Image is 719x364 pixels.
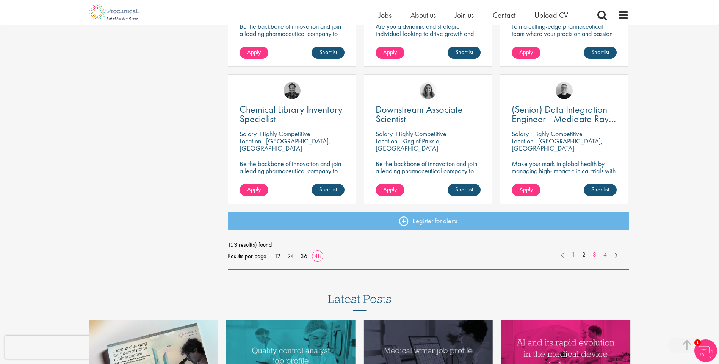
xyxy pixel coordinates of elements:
p: Be the backbone of innovation and join a leading pharmaceutical company to help keep life-changin... [376,160,481,189]
p: King of Prussia, [GEOGRAPHIC_DATA] [376,137,441,152]
img: Chatbot [694,339,717,362]
a: Upload CV [534,10,568,20]
a: Shortlist [448,184,481,196]
span: Location: [240,137,263,145]
a: 3 [589,250,600,259]
a: Apply [240,184,268,196]
span: Chemical Library Inventory Specialist [240,103,343,125]
a: 4 [600,250,611,259]
a: 2 [578,250,589,259]
p: [GEOGRAPHIC_DATA], [GEOGRAPHIC_DATA] [512,137,603,152]
a: Apply [376,47,404,59]
span: Location: [512,137,535,145]
a: Shortlist [584,184,617,196]
a: 24 [285,252,296,260]
span: 153 result(s) found [228,239,629,250]
a: (Senior) Data Integration Engineer - Medidata Rave Specialized [512,105,617,124]
span: Salary [376,129,393,138]
span: Results per page [228,250,266,262]
a: About us [410,10,436,20]
a: Shortlist [312,47,345,59]
a: Register for alerts [228,212,629,230]
a: Shortlist [312,184,345,196]
a: 12 [272,252,283,260]
iframe: reCAPTCHA [5,336,102,359]
a: Shortlist [584,47,617,59]
a: Join us [455,10,474,20]
span: Salary [512,129,529,138]
span: (Senior) Data Integration Engineer - Medidata Rave Specialized [512,103,616,135]
a: Apply [512,47,540,59]
p: Be the backbone of innovation and join a leading pharmaceutical company to help keep life-changin... [240,160,345,189]
span: Salary [240,129,257,138]
a: Apply [376,184,404,196]
img: Mike Raletz [284,82,301,99]
a: 48 [312,252,324,260]
a: Downstream Associate Scientist [376,105,481,124]
span: Apply [383,185,397,193]
span: Downstream Associate Scientist [376,103,463,125]
a: Chemical Library Inventory Specialist [240,105,345,124]
p: [GEOGRAPHIC_DATA], [GEOGRAPHIC_DATA] [240,137,331,152]
a: Contact [493,10,515,20]
img: Emma Pretorious [556,82,573,99]
p: Make your mark in global health by managing high-impact clinical trials with a leading CRO. [512,160,617,182]
a: Apply [240,47,268,59]
p: Highly Competitive [396,129,446,138]
span: Apply [519,185,533,193]
span: Apply [247,48,261,56]
a: Shortlist [448,47,481,59]
a: 36 [298,252,310,260]
a: Apply [512,184,540,196]
a: Jobs [379,10,392,20]
p: Highly Competitive [260,129,310,138]
img: Jackie Cerchio [420,82,437,99]
h3: Latest Posts [328,292,392,311]
span: Location: [376,137,399,145]
span: Apply [519,48,533,56]
span: Apply [247,185,261,193]
p: Highly Competitive [532,129,583,138]
span: 1 [694,339,701,346]
a: 1 [568,250,579,259]
span: Apply [383,48,397,56]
